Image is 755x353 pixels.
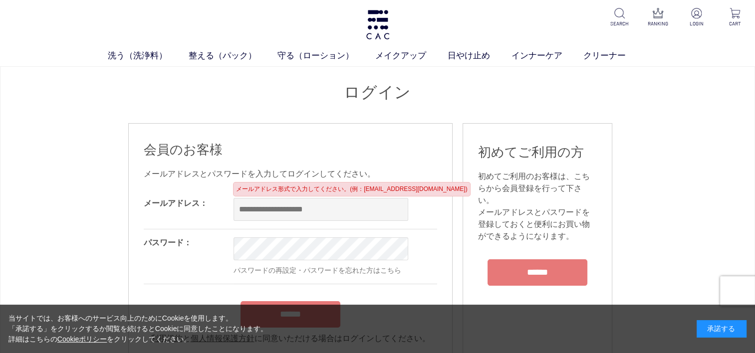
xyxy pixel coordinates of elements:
[684,8,709,27] a: LOGIN
[646,8,670,27] a: RANKING
[144,142,223,157] span: 会員のお客様
[234,266,401,274] a: パスワードの再設定・パスワードを忘れた方はこちら
[365,10,391,39] img: logo
[233,182,470,196] div: メールアドレス形式で入力してください。(例：[EMAIL_ADDRESS][DOMAIN_NAME])
[723,20,747,27] p: CART
[697,320,747,338] div: 承諾する
[478,145,584,160] span: 初めてご利用の方
[128,82,627,103] h1: ログイン
[478,171,597,242] div: 初めてご利用のお客様は、こちらから会員登録を行って下さい。 メールアドレスとパスワードを登録しておくと便利にお買い物ができるようになります。
[144,238,192,247] label: パスワード：
[583,49,647,62] a: クリーナー
[57,335,107,343] a: Cookieポリシー
[448,49,511,62] a: 日やけ止め
[375,49,448,62] a: メイクアップ
[723,8,747,27] a: CART
[511,49,584,62] a: インナーケア
[684,20,709,27] p: LOGIN
[144,168,437,180] div: メールアドレスとパスワードを入力してログインしてください。
[607,8,632,27] a: SEARCH
[144,199,208,207] label: メールアドレス：
[8,313,268,345] div: 当サイトでは、お客様へのサービス向上のためにCookieを使用します。 「承諾する」をクリックするか閲覧を続けるとCookieに同意したことになります。 詳細はこちらの をクリックしてください。
[189,49,278,62] a: 整える（パック）
[646,20,670,27] p: RANKING
[277,49,375,62] a: 守る（ローション）
[607,20,632,27] p: SEARCH
[108,49,189,62] a: 洗う（洗浄料）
